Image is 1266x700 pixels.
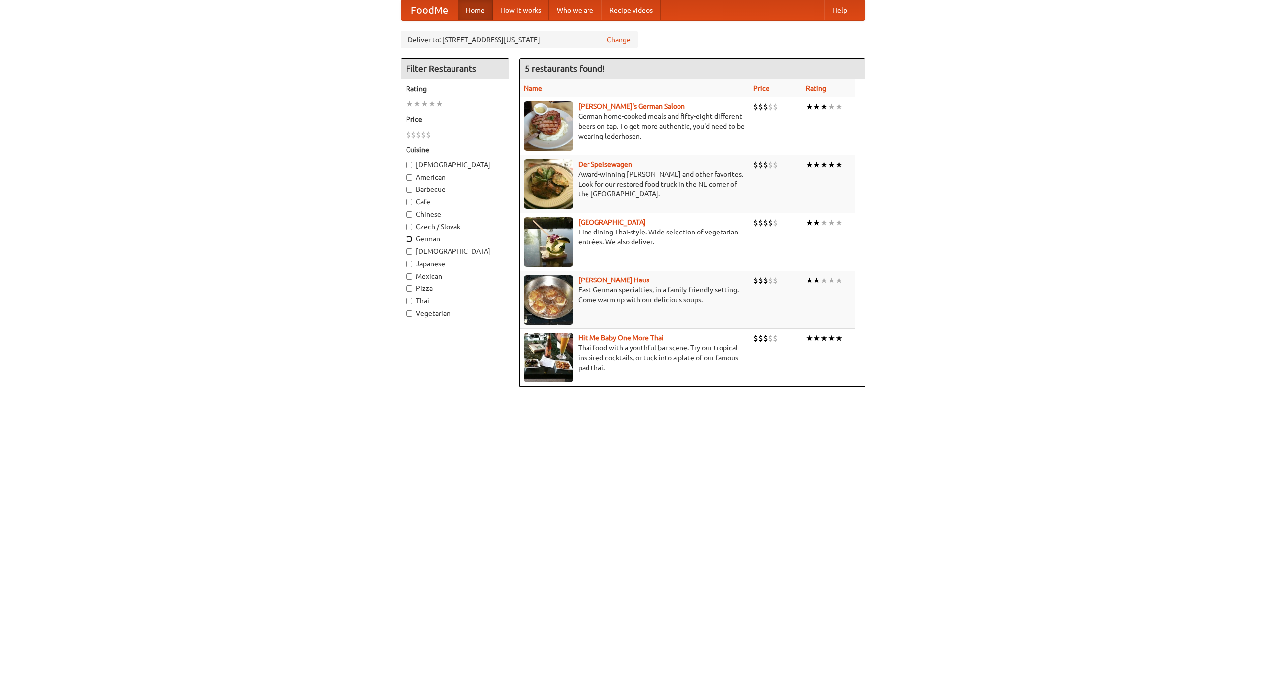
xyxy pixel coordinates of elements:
li: $ [758,217,763,228]
a: [PERSON_NAME]'s German Saloon [578,102,685,110]
li: $ [763,333,768,344]
label: Thai [406,296,504,306]
li: ★ [828,275,835,286]
label: Czech / Slovak [406,222,504,232]
img: kohlhaus.jpg [524,275,573,325]
li: $ [773,333,778,344]
li: ★ [813,159,820,170]
p: Thai food with a youthful bar scene. Try our tropical inspired cocktails, or tuck into a plate of... [524,343,745,373]
input: American [406,174,412,181]
a: Name [524,84,542,92]
p: German home-cooked meals and fifty-eight different beers on tap. To get more authentic, you'd nee... [524,111,745,141]
li: ★ [806,333,813,344]
a: Recipe videos [601,0,661,20]
li: ★ [835,275,843,286]
input: German [406,236,412,242]
h4: Filter Restaurants [401,59,509,79]
a: Price [753,84,769,92]
h5: Rating [406,84,504,93]
li: ★ [413,98,421,109]
li: ★ [421,98,428,109]
li: $ [773,101,778,112]
li: $ [768,275,773,286]
div: Deliver to: [STREET_ADDRESS][US_STATE] [401,31,638,48]
li: $ [768,101,773,112]
a: Der Speisewagen [578,160,632,168]
input: Mexican [406,273,412,280]
li: $ [406,129,411,140]
li: $ [753,275,758,286]
p: Fine dining Thai-style. Wide selection of vegetarian entrées. We also deliver. [524,227,745,247]
li: ★ [820,217,828,228]
label: Chinese [406,209,504,219]
b: Hit Me Baby One More Thai [578,334,664,342]
li: $ [758,101,763,112]
li: $ [758,159,763,170]
img: satay.jpg [524,217,573,267]
li: $ [773,159,778,170]
li: $ [763,101,768,112]
label: Barbecue [406,185,504,194]
label: [DEMOGRAPHIC_DATA] [406,246,504,256]
p: East German specialties, in a family-friendly setting. Come warm up with our delicious soups. [524,285,745,305]
a: FoodMe [401,0,458,20]
label: Vegetarian [406,308,504,318]
li: ★ [835,217,843,228]
input: [DEMOGRAPHIC_DATA] [406,248,412,255]
li: ★ [813,275,820,286]
li: $ [753,217,758,228]
img: speisewagen.jpg [524,159,573,209]
input: Chinese [406,211,412,218]
input: Barbecue [406,187,412,193]
li: ★ [436,98,443,109]
li: ★ [828,333,835,344]
li: ★ [813,101,820,112]
li: ★ [835,333,843,344]
li: ★ [828,159,835,170]
li: ★ [428,98,436,109]
li: ★ [806,217,813,228]
a: [GEOGRAPHIC_DATA] [578,218,646,226]
li: $ [773,217,778,228]
label: Pizza [406,283,504,293]
li: ★ [806,159,813,170]
li: ★ [820,275,828,286]
li: ★ [828,217,835,228]
li: $ [763,275,768,286]
li: $ [768,333,773,344]
li: ★ [406,98,413,109]
li: $ [426,129,431,140]
li: $ [758,275,763,286]
li: $ [773,275,778,286]
li: $ [768,217,773,228]
b: [PERSON_NAME] Haus [578,276,649,284]
li: ★ [828,101,835,112]
li: $ [763,217,768,228]
li: ★ [835,159,843,170]
a: Who we are [549,0,601,20]
a: Home [458,0,493,20]
input: Cafe [406,199,412,205]
li: ★ [820,333,828,344]
input: Thai [406,298,412,304]
img: esthers.jpg [524,101,573,151]
li: $ [763,159,768,170]
p: Award-winning [PERSON_NAME] and other favorites. Look for our restored food truck in the NE corne... [524,169,745,199]
li: $ [768,159,773,170]
li: $ [753,333,758,344]
li: ★ [835,101,843,112]
li: ★ [813,217,820,228]
a: Rating [806,84,826,92]
li: $ [753,159,758,170]
li: $ [411,129,416,140]
li: ★ [806,275,813,286]
a: Change [607,35,631,45]
a: How it works [493,0,549,20]
li: ★ [820,101,828,112]
li: ★ [820,159,828,170]
label: Mexican [406,271,504,281]
a: Help [824,0,855,20]
h5: Cuisine [406,145,504,155]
